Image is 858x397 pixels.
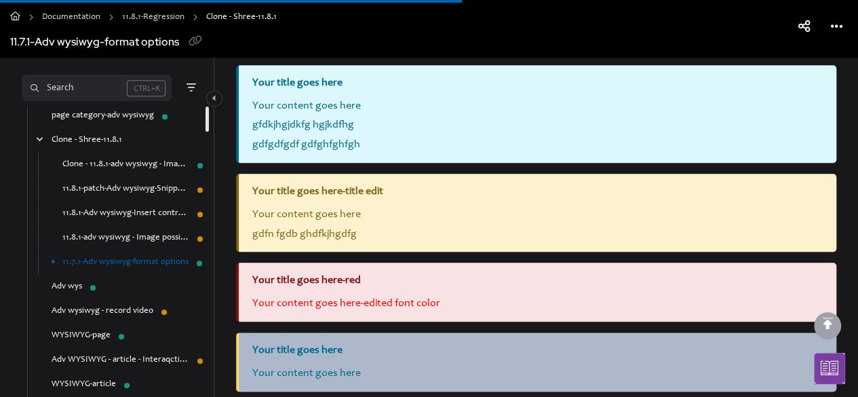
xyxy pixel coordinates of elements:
[252,225,823,244] p: gdfn fgdb ghdfkjhgdfg
[252,341,823,360] p: Your title goes here
[206,90,222,107] button: Category toggle
[814,312,841,339] div: scroll to top
[182,79,199,96] button: Filter
[252,73,823,93] p: Your title goes here
[62,183,189,196] a: 11.8.1-patch-Adv wysiwyg-Snippets, Variable, glossary, movable block try
[22,74,172,101] button: Search
[252,364,823,383] p: Your content goes here
[10,8,20,28] a: Home
[62,158,189,172] a: Clone - 11.8.1-adv wysiwyg - Image possible cases-HTML-edit article check
[52,329,111,343] a: WYSIWYG-page
[252,182,823,202] p: Your title goes here-title edit
[52,134,122,147] a: Clone - Shree-11.8.1
[52,305,153,318] a: Adv wysiwyg - record video
[252,205,823,225] p: Your content goes here
[62,256,189,269] a: 11.7.1-Adv wysiwyg-format options
[206,8,277,28] span: Clone - Shree-11.8.1
[252,298,440,309] span: Your content goes here-edited font color
[252,115,823,135] p: gfdkjhgjdkfg hgjkdfhg
[122,8,184,28] a: 11.8.1-Regression
[62,207,189,221] a: 11.8.1-Adv wysiwyg-Insert controls-FAQ, PDF, movable block, private notes1.6.1-Adv wysiwyg-Insert...
[33,134,46,147] div: arrow
[62,231,189,245] a: 11.8.1-adv wysiwyg - Image possible cases-HTML
[10,33,179,52] div: 11.7.1-Adv wysiwyg-format options
[127,80,165,96] div: CTRL+K
[826,18,848,39] button: Article more options
[52,109,154,123] a: page category-adv wysiwyg
[52,354,189,367] a: Adv WYSIWYG - article - Interaqctive demo
[252,96,823,116] p: Your content goes here
[52,280,82,294] a: Adv wys
[47,81,74,96] div: Search
[794,18,815,39] button: Article social sharing
[42,8,100,28] a: Documentation
[252,271,823,290] p: Your title goes here-red
[252,135,823,155] p: gdfgdfgdf gdfghfghfgh
[52,378,116,392] a: WYSIWYG-article
[184,32,206,54] button: Copy link of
